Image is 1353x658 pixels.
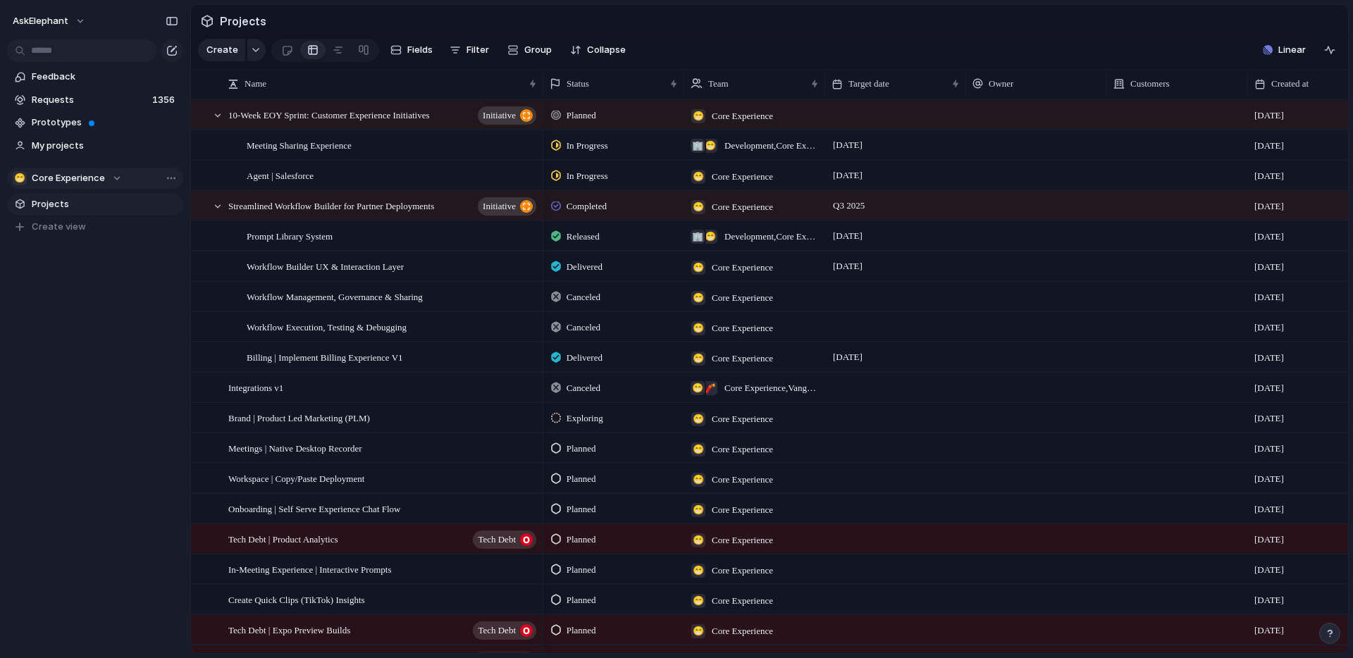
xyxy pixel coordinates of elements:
[691,321,705,335] div: 😁
[691,230,705,244] div: 🏢
[152,93,178,107] span: 1356
[1254,351,1284,365] span: [DATE]
[1254,593,1284,607] span: [DATE]
[1254,139,1284,153] span: [DATE]
[524,43,552,57] span: Group
[712,352,773,366] span: Core Experience
[567,77,589,91] span: Status
[691,139,705,153] div: 🏢
[829,349,866,366] span: [DATE]
[32,93,148,107] span: Requests
[564,39,631,61] button: Collapse
[247,288,423,304] span: Workflow Management, Governance & Sharing
[32,70,178,84] span: Feedback
[567,563,596,577] span: Planned
[7,216,183,237] button: Create view
[567,321,600,335] span: Canceled
[1254,411,1284,426] span: [DATE]
[228,106,429,123] span: 10-Week EOY Sprint: Customer Experience Initiatives
[228,440,362,456] span: Meetings | Native Desktop Recorder
[478,197,536,216] button: initiative
[567,593,596,607] span: Planned
[567,139,608,153] span: In Progress
[32,197,178,211] span: Projects
[691,170,705,184] div: 😁
[691,473,705,487] div: 😁
[473,621,536,640] button: Tech Debt
[829,258,866,275] span: [DATE]
[712,594,773,608] span: Core Experience
[1257,39,1311,61] button: Linear
[7,135,183,156] a: My projects
[703,230,717,244] div: 😁
[13,171,27,185] div: 😁
[691,109,705,123] div: 😁
[691,533,705,547] div: 😁
[1254,472,1284,486] span: [DATE]
[6,10,93,32] button: AskElephant
[691,261,705,275] div: 😁
[567,533,596,547] span: Planned
[691,624,705,638] div: 😁
[228,470,364,486] span: Workspace | Copy/Paste Deployment
[217,8,269,34] span: Projects
[691,412,705,426] div: 😁
[567,290,600,304] span: Canceled
[247,228,333,244] span: Prompt Library System
[1254,230,1284,244] span: [DATE]
[848,77,889,91] span: Target date
[1254,442,1284,456] span: [DATE]
[247,318,407,335] span: Workflow Execution, Testing & Debugging
[712,200,773,214] span: Core Experience
[247,258,404,274] span: Workflow Builder UX & Interaction Layer
[228,530,338,547] span: Tech Debt | Product Analytics
[247,137,352,153] span: Meeting Sharing Experience
[1254,533,1284,547] span: [DATE]
[567,411,603,426] span: Exploring
[703,381,717,395] div: 🧨
[829,167,866,184] span: [DATE]
[1254,502,1284,516] span: [DATE]
[1254,108,1284,123] span: [DATE]
[407,43,433,57] span: Fields
[198,39,245,61] button: Create
[567,260,603,274] span: Delivered
[228,197,434,213] span: Streamlined Workflow Builder for Partner Deployments
[712,261,773,275] span: Core Experience
[567,169,608,183] span: In Progress
[478,621,516,640] span: Tech Debt
[829,137,866,154] span: [DATE]
[567,442,596,456] span: Planned
[712,564,773,578] span: Core Experience
[228,500,401,516] span: Onboarding | Self Serve Experience Chat Flow
[712,442,773,457] span: Core Experience
[206,43,238,57] span: Create
[7,66,183,87] a: Feedback
[32,220,86,234] span: Create view
[478,530,516,550] span: Tech Debt
[483,106,516,125] span: initiative
[7,168,183,189] button: 😁Core Experience
[1130,77,1170,91] span: Customers
[587,43,626,57] span: Collapse
[567,199,607,213] span: Completed
[567,230,600,244] span: Released
[691,352,705,366] div: 😁
[385,39,438,61] button: Fields
[712,412,773,426] span: Core Experience
[691,503,705,517] div: 😁
[691,291,705,305] div: 😁
[691,594,705,608] div: 😁
[829,197,868,214] span: Q3 2025
[567,108,596,123] span: Planned
[567,351,603,365] span: Delivered
[247,349,403,365] span: Billing | Implement Billing Experience V1
[712,473,773,487] span: Core Experience
[1278,43,1306,57] span: Linear
[1254,381,1284,395] span: [DATE]
[13,14,68,28] span: AskElephant
[567,502,596,516] span: Planned
[247,167,314,183] span: Agent | Salesforce
[708,77,729,91] span: Team
[1254,169,1284,183] span: [DATE]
